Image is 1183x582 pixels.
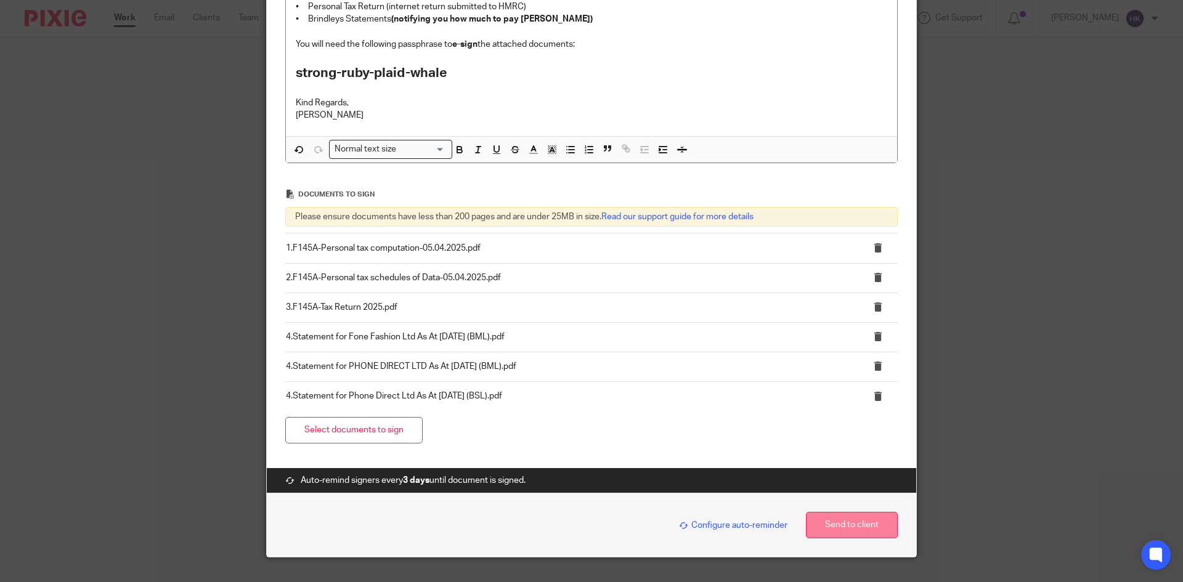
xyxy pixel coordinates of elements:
[452,40,478,49] strong: e-sign
[285,207,898,227] div: Please ensure documents have less than 200 pages and are under 25MB in size.
[286,360,846,373] p: 4.Statement for PHONE DIRECT LTD As At [DATE] (BML).pdf
[296,97,887,109] p: Kind Regards,
[601,212,754,221] a: Read our support guide for more details
[391,15,593,23] strong: (notifying you how much to pay [PERSON_NAME])
[400,143,445,156] input: Search for option
[286,301,846,313] p: 3.F145A-Tax Return 2025.pdf
[329,140,452,159] div: Search for option
[296,13,887,25] p: • Brindleys Statements
[332,143,399,156] span: Normal text size
[286,242,846,254] p: 1.F145A-Personal tax computation-05.04.2025.pdf
[403,476,429,485] strong: 3 days
[286,272,846,284] p: 2.F145A-Personal tax schedules of Data-05.04.2025.pdf
[806,512,898,538] button: Send to client
[286,390,846,402] p: 4.Statement for Phone Direct Ltd As At [DATE] (BSL).pdf
[296,67,447,79] strong: strong-ruby-plaid-whale
[286,331,846,343] p: 4.Statement for Fone Fashion Ltd As At [DATE] (BML).pdf
[296,109,887,121] p: [PERSON_NAME]
[679,521,787,530] span: Configure auto-reminder
[296,38,887,51] p: You will need the following passphrase to the attached documents:
[296,1,887,13] p: • Personal Tax Return (internet return submitted to HMRC)
[285,417,423,443] button: Select documents to sign
[298,191,375,198] span: Documents to sign
[301,474,526,487] span: Auto-remind signers every until document is signed.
